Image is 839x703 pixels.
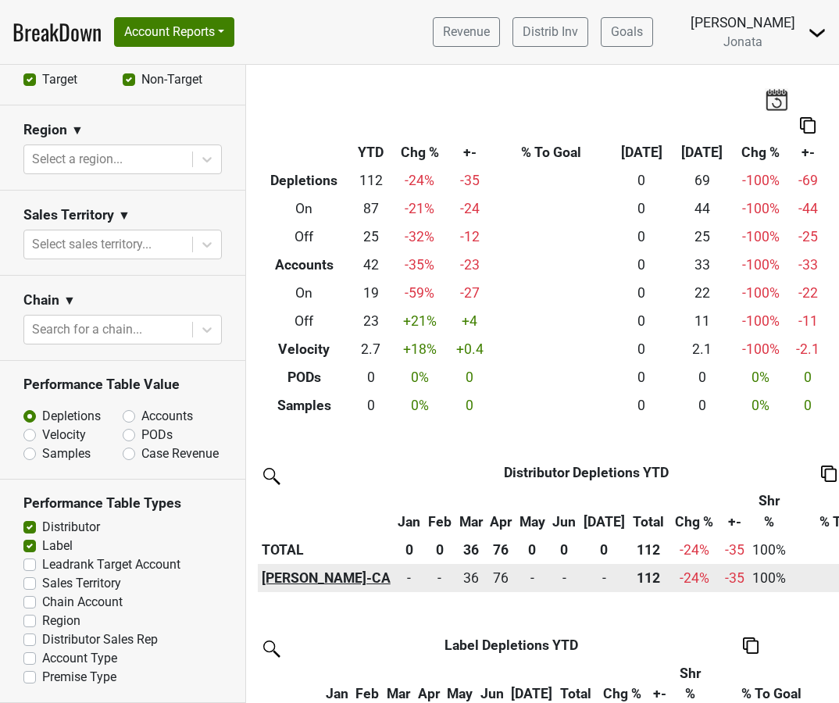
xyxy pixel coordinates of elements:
[486,536,516,564] th: 76
[350,252,391,280] td: 42
[42,70,77,89] label: Target
[258,280,350,308] th: On
[448,252,491,280] td: -23
[612,223,672,252] td: 0
[732,335,788,363] td: -100 %
[612,391,672,419] td: 0
[672,195,732,223] td: 44
[448,307,491,335] td: +4
[748,564,790,592] td: 100%
[672,335,732,363] td: 2.1
[258,195,350,223] th: On
[258,635,283,660] img: filter
[258,536,395,564] th: TOTAL
[732,167,788,195] td: -100 %
[42,426,86,444] label: Velocity
[23,495,222,512] h3: Performance Table Types
[612,280,672,308] td: 0
[42,518,100,537] label: Distributor
[352,631,670,659] th: Label Depletions YTD
[549,536,580,564] th: 0
[448,139,491,167] th: +-
[424,536,455,564] th: 0
[491,139,612,167] th: % To Goal
[23,292,59,309] h3: Chain
[258,167,350,195] th: Depletions
[732,363,788,391] td: 0 %
[789,195,827,223] td: -44
[743,637,759,654] img: Copy to clipboard
[258,363,350,391] th: PODs
[350,223,391,252] td: 25
[732,252,788,280] td: -100 %
[448,223,491,252] td: -12
[789,252,827,280] td: -33
[732,307,788,335] td: -100 %
[512,17,588,47] a: Distrib Inv
[391,139,448,167] th: Chg %
[258,391,350,419] th: Samples
[350,335,391,363] td: 2.7
[391,223,448,252] td: -32 %
[633,568,664,588] div: 112
[789,391,827,419] td: 0
[424,487,455,535] th: Feb: activate to sort column ascending
[141,426,173,444] label: PODs
[612,195,672,223] td: 0
[455,536,487,564] th: 36
[395,536,425,564] th: 0
[601,17,653,47] a: Goals
[395,487,425,535] th: Jan: activate to sort column ascending
[42,537,73,555] label: Label
[448,363,491,391] td: 0
[448,167,491,195] td: -35
[71,121,84,140] span: ▼
[258,252,350,280] th: Accounts
[612,139,672,167] th: [DATE]
[732,280,788,308] td: -100 %
[748,536,790,564] td: 100%
[629,536,668,564] th: 112
[672,223,732,252] td: 25
[672,167,732,195] td: 69
[23,122,67,138] h3: Region
[549,564,580,592] td: 0
[486,487,516,535] th: Apr: activate to sort column ascending
[580,487,629,535] th: Jul: activate to sort column ascending
[800,117,816,134] img: Copy to clipboard
[672,307,732,335] td: 11
[350,195,391,223] td: 87
[672,280,732,308] td: 22
[789,139,827,167] th: +-
[23,207,114,223] h3: Sales Territory
[42,668,116,687] label: Premise Type
[350,391,391,419] td: 0
[391,391,448,419] td: 0 %
[391,167,448,195] td: -24 %
[789,307,827,335] td: -11
[519,568,545,588] div: -
[455,487,487,535] th: Mar: activate to sort column ascending
[42,612,80,630] label: Region
[672,363,732,391] td: 0
[549,487,580,535] th: Jun: activate to sort column ascending
[391,335,448,363] td: +18 %
[258,223,350,252] th: Off
[448,335,491,363] td: +0.4
[612,252,672,280] td: 0
[350,307,391,335] td: 23
[141,407,193,426] label: Accounts
[580,536,629,564] th: 0
[612,363,672,391] td: 0
[691,12,795,33] div: [PERSON_NAME]
[391,252,448,280] td: -35 %
[350,139,391,167] th: YTD
[808,23,827,42] img: Dropdown Menu
[118,206,130,225] span: ▼
[732,223,788,252] td: -100 %
[516,536,549,564] th: 0
[258,564,395,592] th: [PERSON_NAME]-CA
[428,568,452,588] div: -
[258,462,283,487] img: filter
[672,139,732,167] th: [DATE]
